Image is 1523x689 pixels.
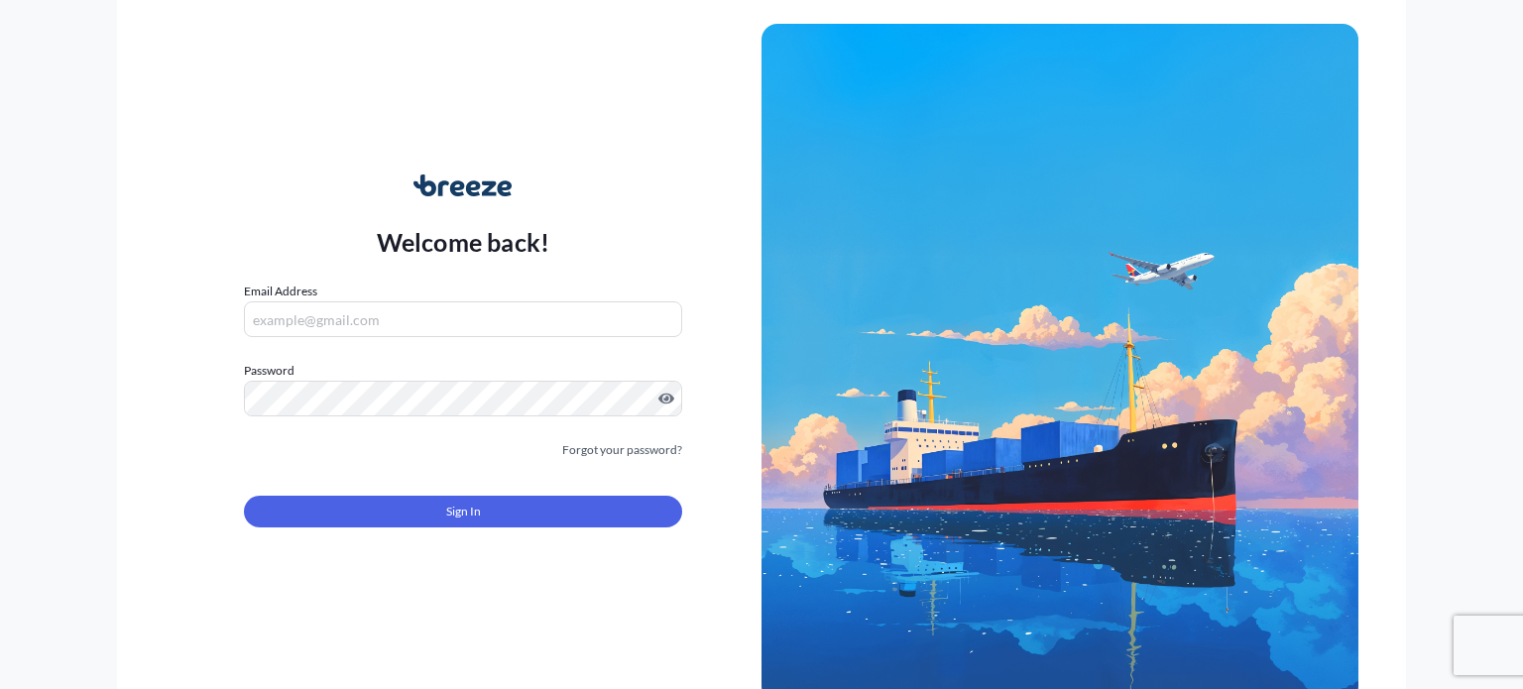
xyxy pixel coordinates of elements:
span: Sign In [446,502,481,521]
label: Password [244,361,682,381]
p: Welcome back! [377,226,550,258]
input: example@gmail.com [244,301,682,337]
button: Sign In [244,496,682,527]
a: Forgot your password? [562,440,682,460]
label: Email Address [244,282,317,301]
button: Show password [658,391,674,406]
